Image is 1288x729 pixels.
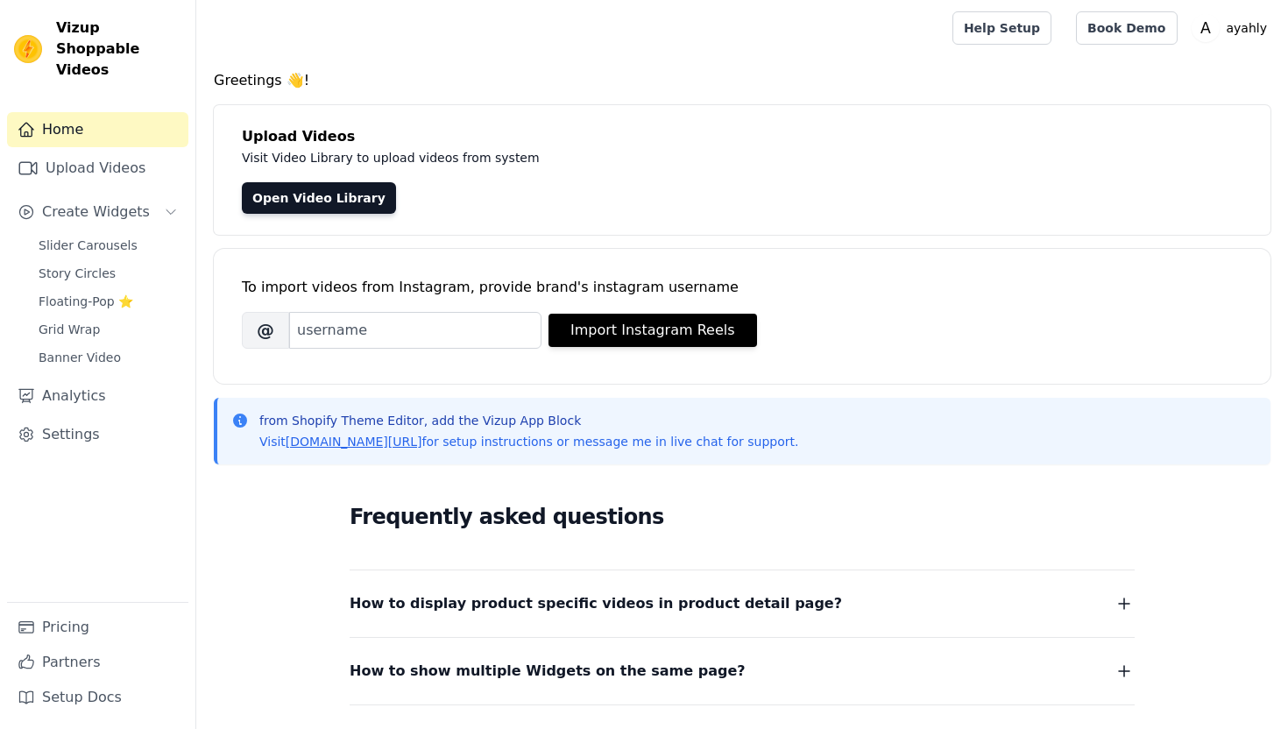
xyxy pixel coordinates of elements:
[1192,12,1275,44] button: A ayahly
[242,126,1242,147] h4: Upload Videos
[1220,12,1275,44] p: ayahly
[7,680,188,715] a: Setup Docs
[548,314,757,347] button: Import Instagram Reels
[214,70,1270,91] h4: Greetings 👋!
[7,112,188,147] a: Home
[14,35,42,63] img: Vizup
[28,233,188,258] a: Slider Carousels
[1076,11,1177,45] a: Book Demo
[350,659,746,683] span: How to show multiple Widgets on the same page?
[350,659,1135,683] button: How to show multiple Widgets on the same page?
[7,151,188,186] a: Upload Videos
[286,435,422,449] a: [DOMAIN_NAME][URL]
[242,277,1242,298] div: To import videos from Instagram, provide brand's instagram username
[39,265,116,282] span: Story Circles
[7,610,188,645] a: Pricing
[7,195,188,230] button: Create Widgets
[7,645,188,680] a: Partners
[7,379,188,414] a: Analytics
[1200,19,1211,37] text: A
[242,147,1027,168] p: Visit Video Library to upload videos from system
[42,202,150,223] span: Create Widgets
[242,182,396,214] a: Open Video Library
[28,345,188,370] a: Banner Video
[28,317,188,342] a: Grid Wrap
[259,412,798,429] p: from Shopify Theme Editor, add the Vizup App Block
[350,499,1135,534] h2: Frequently asked questions
[259,433,798,450] p: Visit for setup instructions or message me in live chat for support.
[39,321,100,338] span: Grid Wrap
[7,417,188,452] a: Settings
[952,11,1051,45] a: Help Setup
[56,18,181,81] span: Vizup Shoppable Videos
[39,237,138,254] span: Slider Carousels
[350,591,842,616] span: How to display product specific videos in product detail page?
[28,289,188,314] a: Floating-Pop ⭐
[289,312,541,349] input: username
[350,591,1135,616] button: How to display product specific videos in product detail page?
[28,261,188,286] a: Story Circles
[242,312,289,349] span: @
[39,293,133,310] span: Floating-Pop ⭐
[39,349,121,366] span: Banner Video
